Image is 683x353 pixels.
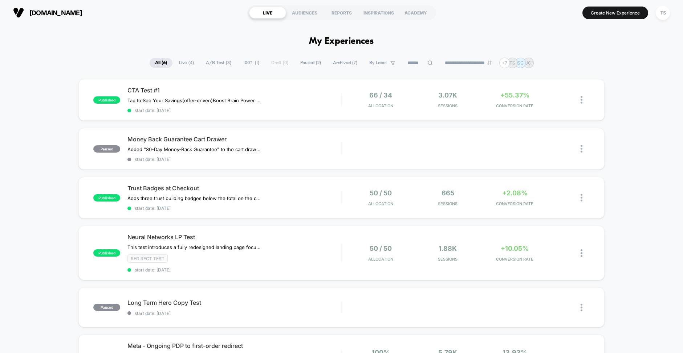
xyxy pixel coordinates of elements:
[500,91,529,99] span: +55.37%
[416,103,480,108] span: Sessions
[93,249,120,257] span: published
[370,245,392,252] span: 50 / 50
[127,184,341,192] span: Trust Badges at Checkout
[150,58,172,68] span: All ( 6 )
[127,311,341,316] span: start date: [DATE]
[295,58,326,68] span: Paused ( 2 )
[368,103,393,108] span: Allocation
[286,7,323,18] div: AUDIENCES
[509,60,515,66] p: TS
[370,189,392,197] span: 50 / 50
[582,7,648,19] button: Create New Experience
[416,201,480,206] span: Sessions
[502,189,528,197] span: +2.08%
[29,9,82,17] span: [DOMAIN_NAME]
[13,7,24,18] img: Visually logo
[127,136,341,143] span: Money Back Guarantee Cart Drawer
[483,201,547,206] span: CONVERSION RATE
[127,97,262,103] span: Tap to See Your Savings(offer-driven)Boost Brain Power Without the Crash(benefit-oriented)Start Y...
[309,36,374,47] h1: My Experiences
[127,108,341,113] span: start date: [DATE]
[581,304,582,311] img: close
[442,189,454,197] span: 665
[517,60,524,66] p: SG
[581,249,582,257] img: close
[525,60,531,66] p: JC
[581,96,582,104] img: close
[483,103,547,108] span: CONVERSION RATE
[93,96,120,104] span: published
[439,245,457,252] span: 1.88k
[369,60,387,66] span: By Label
[93,145,120,153] span: paused
[487,61,492,65] img: end
[438,91,457,99] span: 3.07k
[581,194,582,202] img: close
[127,233,341,241] span: Neural Networks LP Test
[581,145,582,153] img: close
[654,5,672,20] button: TS
[127,267,341,273] span: start date: [DATE]
[127,244,262,250] span: This test introduces a fully redesigned landing page focused on scientific statistics and data-ba...
[360,7,397,18] div: INSPIRATIONS
[200,58,237,68] span: A/B Test ( 3 )
[127,87,341,94] span: CTA Test #1
[127,205,341,211] span: start date: [DATE]
[11,7,84,18] button: [DOMAIN_NAME]
[397,7,434,18] div: ACADEMY
[483,257,547,262] span: CONVERSION RATE
[499,58,510,68] div: + 7
[238,58,265,68] span: 100% ( 1 )
[174,58,199,68] span: Live ( 4 )
[368,257,393,262] span: Allocation
[368,201,393,206] span: Allocation
[127,342,341,349] span: Meta - Ongoing PDP to first-order redirect
[323,7,360,18] div: REPORTS
[656,6,670,20] div: TS
[127,299,341,306] span: Long Term Hero Copy Test
[127,254,168,263] span: Redirect Test
[93,194,120,202] span: published
[93,304,120,311] span: paused
[127,146,262,152] span: Added "30-Day Money-Back Guarantee" to the cart drawer below checkout CTAs
[369,91,392,99] span: 66 / 34
[328,58,363,68] span: Archived ( 7 )
[127,157,341,162] span: start date: [DATE]
[416,257,480,262] span: Sessions
[127,195,262,201] span: Adds three trust building badges below the total on the checkout page.Isolated to exclude /first-...
[249,7,286,18] div: LIVE
[501,245,529,252] span: +10.05%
